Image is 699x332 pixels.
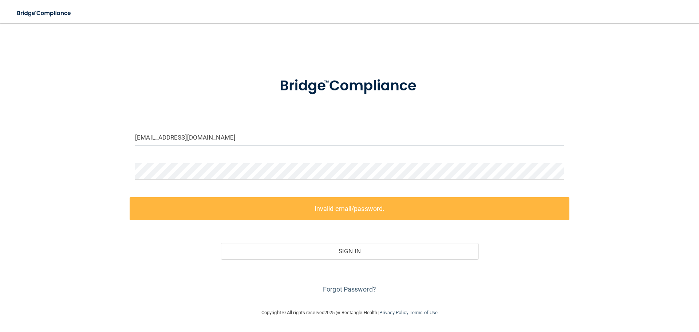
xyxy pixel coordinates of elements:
[135,129,564,145] input: Email
[323,285,376,293] a: Forgot Password?
[410,310,438,315] a: Terms of Use
[11,6,78,21] img: bridge_compliance_login_screen.278c3ca4.svg
[379,310,408,315] a: Privacy Policy
[265,67,434,105] img: bridge_compliance_login_screen.278c3ca4.svg
[130,197,569,220] label: Invalid email/password.
[217,301,482,324] div: Copyright © All rights reserved 2025 @ Rectangle Health | |
[221,243,478,259] button: Sign In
